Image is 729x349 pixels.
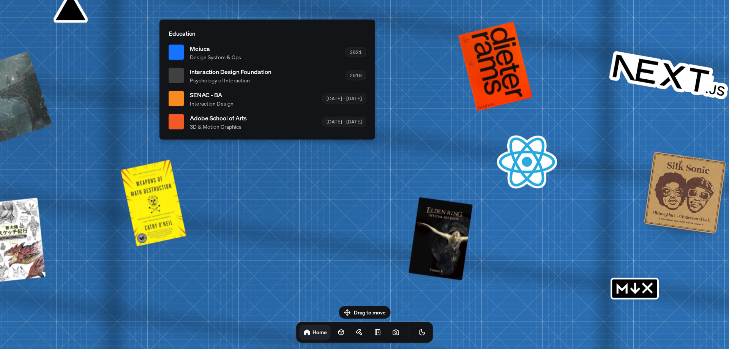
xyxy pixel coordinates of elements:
[415,325,430,340] button: Toggle Theme
[190,122,247,130] span: 3D & Motion Graphics
[190,67,271,76] span: Interaction Design Foundation
[169,28,366,38] p: Education
[346,47,366,57] div: 2021
[322,94,366,103] div: [DATE] - [DATE]
[312,328,327,336] h1: Home
[190,90,234,99] span: SENAC - BA
[190,99,234,107] span: Interaction Design
[322,117,366,126] div: [DATE] - [DATE]
[190,44,241,53] span: Meiuca
[300,325,331,340] a: Home
[190,53,241,61] span: Design System & Ops
[346,71,366,80] div: 2019
[611,278,659,299] svg: MDX
[190,76,271,84] span: Psychology of Interaction
[190,113,247,122] span: Adobe School of Arts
